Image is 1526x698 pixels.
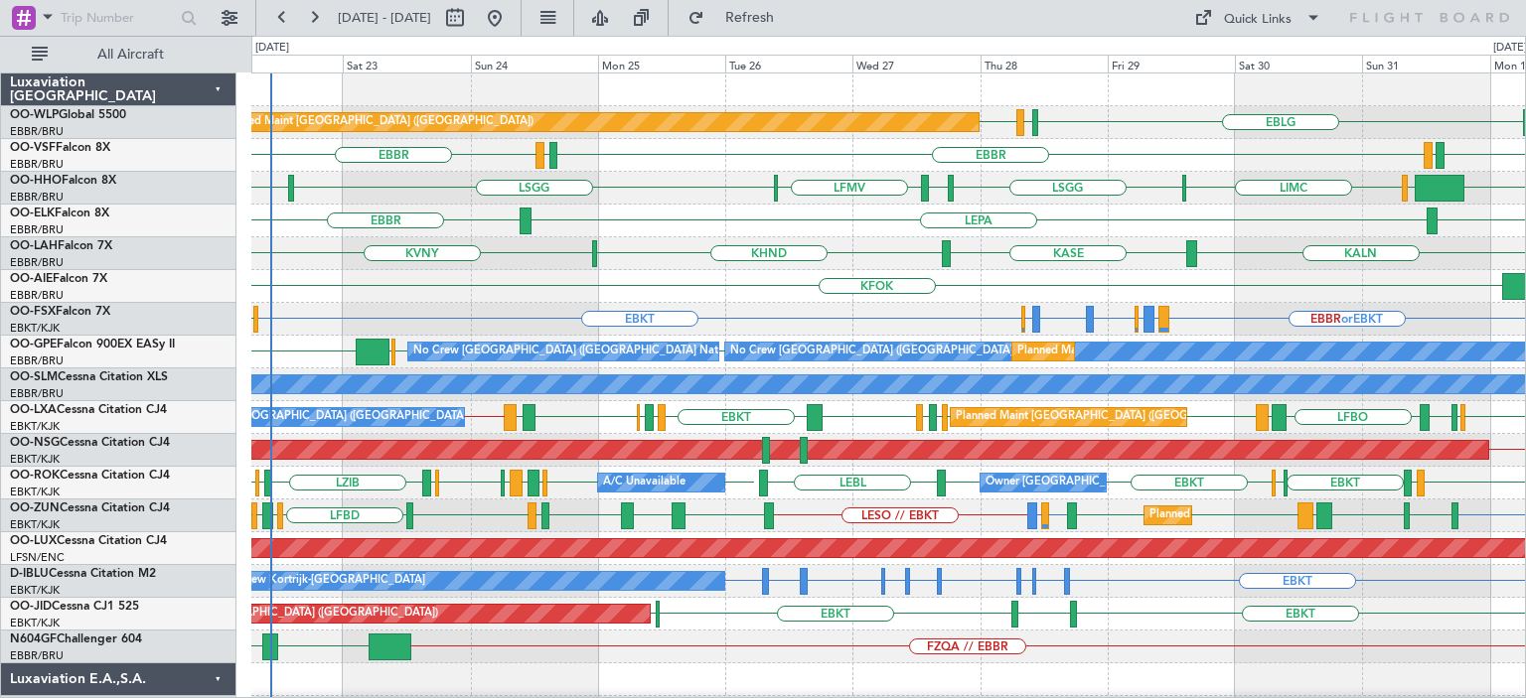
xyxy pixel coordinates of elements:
a: EBKT/KJK [10,485,60,499]
div: Owner [GEOGRAPHIC_DATA]-[GEOGRAPHIC_DATA] [986,468,1254,497]
div: Sat 30 [1235,55,1362,72]
a: EBBR/BRU [10,353,64,368]
div: Planned Maint [GEOGRAPHIC_DATA] ([GEOGRAPHIC_DATA]) [221,107,534,137]
span: OO-SLM [10,371,58,383]
a: OO-ZUNCessna Citation CJ4 [10,502,170,514]
a: OO-LXACessna Citation CJ4 [10,404,167,416]
input: Trip Number [61,3,175,33]
a: OO-AIEFalcon 7X [10,273,107,285]
a: OO-ELKFalcon 8X [10,208,109,219]
span: OO-LAH [10,240,58,252]
a: OO-VSFFalcon 8X [10,142,110,154]
a: OO-ROKCessna Citation CJ4 [10,470,170,482]
button: Refresh [679,2,798,34]
div: No Crew Kortrijk-[GEOGRAPHIC_DATA] [221,566,425,596]
div: No Crew [GEOGRAPHIC_DATA] ([GEOGRAPHIC_DATA] National) [413,337,746,366]
div: A/C Unavailable [GEOGRAPHIC_DATA] ([GEOGRAPHIC_DATA] National) [147,402,517,432]
div: Sat 23 [343,55,470,72]
a: N604GFChallenger 604 [10,633,142,645]
a: EBKT/KJK [10,583,60,598]
span: OO-ROK [10,470,60,482]
div: Sun 24 [471,55,598,72]
span: N604GF [10,633,57,645]
span: OO-FSX [10,306,56,318]
div: Planned Maint [GEOGRAPHIC_DATA] ([GEOGRAPHIC_DATA]) [125,599,438,628]
a: OO-NSGCessna Citation CJ4 [10,437,170,449]
div: No Crew [GEOGRAPHIC_DATA] ([GEOGRAPHIC_DATA] National) [730,337,1063,366]
span: OO-LUX [10,535,57,547]
a: EBKT/KJK [10,321,60,336]
a: EBKT/KJK [10,452,60,467]
div: Mon 25 [598,55,725,72]
a: EBBR/BRU [10,386,64,401]
a: OO-SLMCessna Citation XLS [10,371,168,383]
a: OO-GPEFalcon 900EX EASy II [10,339,175,350]
button: Quick Links [1184,2,1331,34]
a: EBBR/BRU [10,222,64,237]
a: OO-JIDCessna CJ1 525 [10,601,139,613]
div: [DATE] [255,40,289,57]
span: OO-GPE [10,339,57,350]
span: Refresh [708,11,792,25]
button: All Aircraft [22,39,216,70]
a: EBBR/BRU [10,190,64,205]
div: Quick Links [1224,10,1292,30]
span: OO-NSG [10,437,60,449]
a: LFSN/ENC [10,550,65,565]
span: OO-WLP [10,109,59,121]
div: Planned Maint [GEOGRAPHIC_DATA] ([GEOGRAPHIC_DATA] National) [956,402,1315,432]
a: EBKT/KJK [10,517,60,532]
div: Sun 31 [1362,55,1489,72]
div: Wed 27 [852,55,980,72]
a: EBBR/BRU [10,288,64,303]
a: EBKT/KJK [10,419,60,434]
span: OO-HHO [10,175,62,187]
span: OO-AIE [10,273,53,285]
a: EBKT/KJK [10,616,60,630]
div: Tue 26 [725,55,852,72]
a: OO-LAHFalcon 7X [10,240,112,252]
a: EBBR/BRU [10,157,64,172]
span: OO-ZUN [10,502,60,514]
a: OO-WLPGlobal 5500 [10,109,126,121]
a: OO-LUXCessna Citation CJ4 [10,535,167,547]
span: OO-ELK [10,208,55,219]
span: All Aircraft [52,48,210,62]
span: D-IBLU [10,568,49,580]
span: OO-VSF [10,142,56,154]
div: A/C Unavailable [603,468,686,497]
a: OO-HHOFalcon 8X [10,175,116,187]
div: Planned Maint [GEOGRAPHIC_DATA] ([GEOGRAPHIC_DATA] National) [1017,337,1377,366]
a: EBBR/BRU [10,255,64,270]
div: Thu 28 [981,55,1108,72]
a: EBBR/BRU [10,124,64,139]
span: [DATE] - [DATE] [338,9,431,27]
a: EBBR/BRU [10,648,64,663]
div: Fri 22 [216,55,343,72]
a: OO-FSXFalcon 7X [10,306,110,318]
span: OO-LXA [10,404,57,416]
div: Fri 29 [1108,55,1235,72]
div: Planned Maint Kortrijk-[GEOGRAPHIC_DATA] [1149,500,1381,530]
span: OO-JID [10,601,52,613]
a: D-IBLUCessna Citation M2 [10,568,156,580]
